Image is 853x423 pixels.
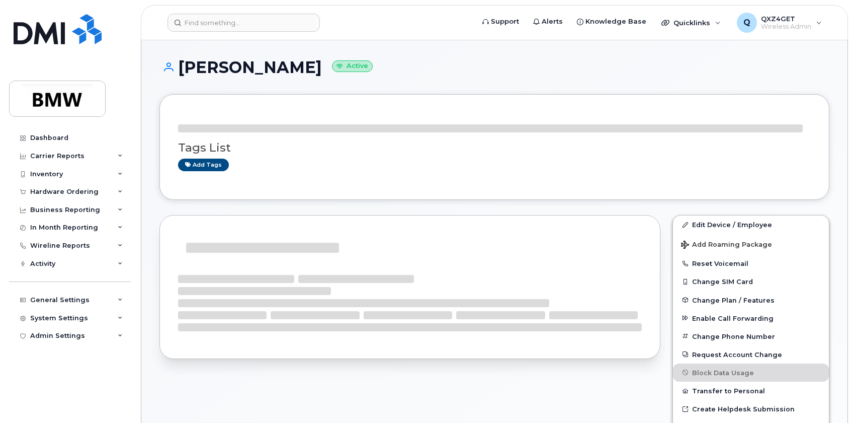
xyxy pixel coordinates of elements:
button: Transfer to Personal [673,382,829,400]
a: Add tags [178,159,229,171]
button: Change Phone Number [673,327,829,345]
small: Active [332,60,373,72]
button: Add Roaming Package [673,234,829,254]
button: Change SIM Card [673,272,829,291]
button: Change Plan / Features [673,291,829,309]
a: Edit Device / Employee [673,216,829,234]
span: Change Plan / Features [692,296,775,304]
button: Enable Call Forwarding [673,309,829,327]
button: Block Data Usage [673,364,829,382]
h1: [PERSON_NAME] [159,58,829,76]
button: Reset Voicemail [673,254,829,272]
h3: Tags List [178,142,811,154]
button: Request Account Change [673,345,829,364]
span: Add Roaming Package [681,241,772,250]
a: Create Helpdesk Submission [673,400,829,418]
span: Enable Call Forwarding [692,314,774,322]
